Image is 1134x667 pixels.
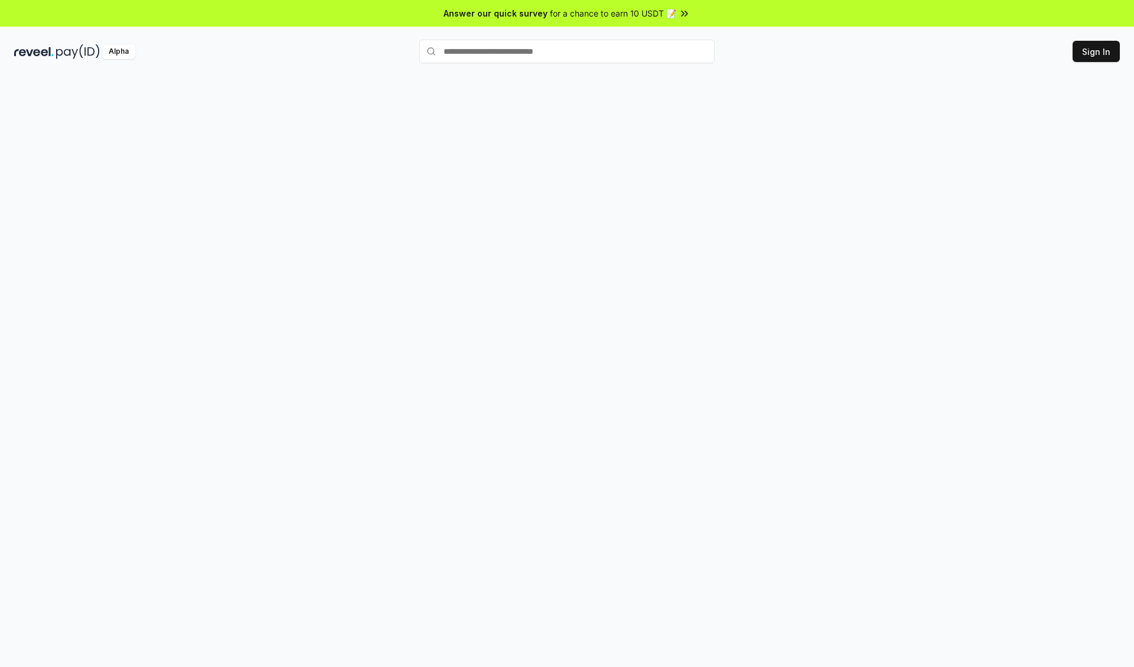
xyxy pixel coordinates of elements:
div: Alpha [102,44,135,59]
span: Answer our quick survey [444,7,548,19]
img: reveel_dark [14,44,54,59]
img: pay_id [56,44,100,59]
button: Sign In [1073,41,1120,62]
span: for a chance to earn 10 USDT 📝 [550,7,676,19]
